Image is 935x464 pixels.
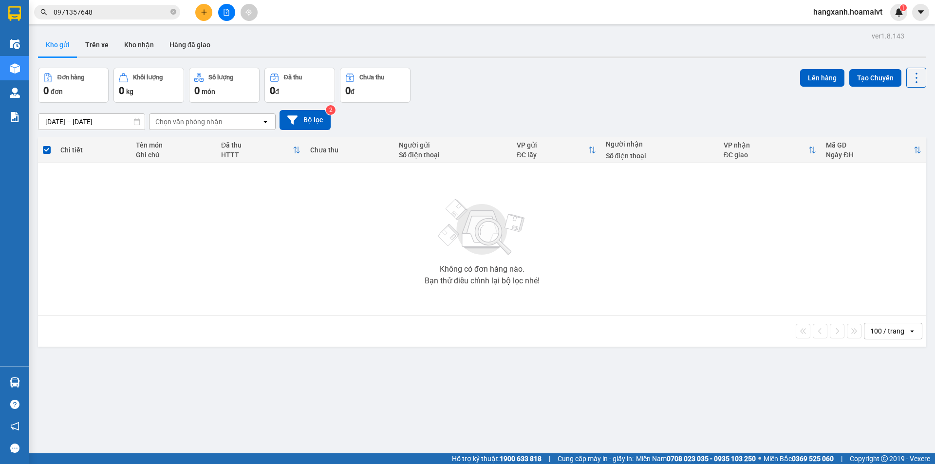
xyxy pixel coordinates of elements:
[345,85,351,96] span: 0
[8,6,21,21] img: logo-vxr
[170,9,176,15] span: close-circle
[221,151,293,159] div: HTTT
[245,9,252,16] span: aim
[10,422,19,431] span: notification
[821,137,926,163] th: Toggle SortBy
[500,455,542,463] strong: 1900 633 818
[10,39,20,49] img: warehouse-icon
[872,31,904,41] div: ver 1.8.143
[54,7,168,18] input: Tìm tên, số ĐT hoặc mã đơn
[805,6,890,18] span: hangxanh.hoamaivt
[452,453,542,464] span: Hỗ trợ kỹ thuật:
[558,453,634,464] span: Cung cấp máy in - giấy in:
[116,33,162,56] button: Kho nhận
[10,112,20,122] img: solution-icon
[194,85,200,96] span: 0
[399,141,507,149] div: Người gửi
[826,141,913,149] div: Mã GD
[113,68,184,103] button: Khối lượng0kg
[10,400,19,409] span: question-circle
[512,137,600,163] th: Toggle SortBy
[10,444,19,453] span: message
[433,193,531,261] img: svg+xml;base64,PHN2ZyBjbGFzcz0ibGlzdC1wbHVnX19zdmciIHhtbG5zPSJodHRwOi8vd3d3LnczLm9yZy8yMDAwL3N2Zy...
[849,69,901,87] button: Tạo Chuyến
[38,68,109,103] button: Đơn hàng0đơn
[162,33,218,56] button: Hàng đã giao
[606,152,714,160] div: Số điện thoại
[241,4,258,21] button: aim
[43,85,49,96] span: 0
[264,68,335,103] button: Đã thu0đ
[310,146,389,154] div: Chưa thu
[425,277,540,285] div: Bạn thử điều chỉnh lại bộ lọc nhé!
[359,74,384,81] div: Chưa thu
[900,4,907,11] sup: 1
[51,88,63,95] span: đơn
[155,117,223,127] div: Chọn văn phòng nhận
[275,88,279,95] span: đ
[221,141,293,149] div: Đã thu
[270,85,275,96] span: 0
[351,88,355,95] span: đ
[133,74,163,81] div: Khối lượng
[10,88,20,98] img: warehouse-icon
[881,455,888,462] span: copyright
[57,74,84,81] div: Đơn hàng
[189,68,260,103] button: Số lượng0món
[136,141,211,149] div: Tên món
[916,8,925,17] span: caret-down
[77,33,116,56] button: Trên xe
[517,141,588,149] div: VP gửi
[792,455,834,463] strong: 0369 525 060
[724,141,808,149] div: VP nhận
[201,9,207,16] span: plus
[667,455,756,463] strong: 0708 023 035 - 0935 103 250
[223,9,230,16] span: file-add
[340,68,411,103] button: Chưa thu0đ
[284,74,302,81] div: Đã thu
[719,137,821,163] th: Toggle SortBy
[202,88,215,95] span: món
[826,151,913,159] div: Ngày ĐH
[262,118,269,126] svg: open
[195,4,212,21] button: plus
[895,8,903,17] img: icon-new-feature
[912,4,929,21] button: caret-down
[216,137,305,163] th: Toggle SortBy
[119,85,124,96] span: 0
[208,74,233,81] div: Số lượng
[280,110,331,130] button: Bộ lọc
[870,326,904,336] div: 100 / trang
[10,377,20,388] img: warehouse-icon
[10,63,20,74] img: warehouse-icon
[126,88,133,95] span: kg
[724,151,808,159] div: ĐC giao
[440,265,524,273] div: Không có đơn hàng nào.
[40,9,47,16] span: search
[606,140,714,148] div: Người nhận
[908,327,916,335] svg: open
[136,151,211,159] div: Ghi chú
[758,457,761,461] span: ⚪️
[764,453,834,464] span: Miền Bắc
[399,151,507,159] div: Số điện thoại
[636,453,756,464] span: Miền Nam
[841,453,842,464] span: |
[549,453,550,464] span: |
[326,105,336,115] sup: 2
[38,33,77,56] button: Kho gửi
[60,146,126,154] div: Chi tiết
[218,4,235,21] button: file-add
[800,69,844,87] button: Lên hàng
[38,114,145,130] input: Select a date range.
[517,151,588,159] div: ĐC lấy
[170,8,176,17] span: close-circle
[901,4,905,11] span: 1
